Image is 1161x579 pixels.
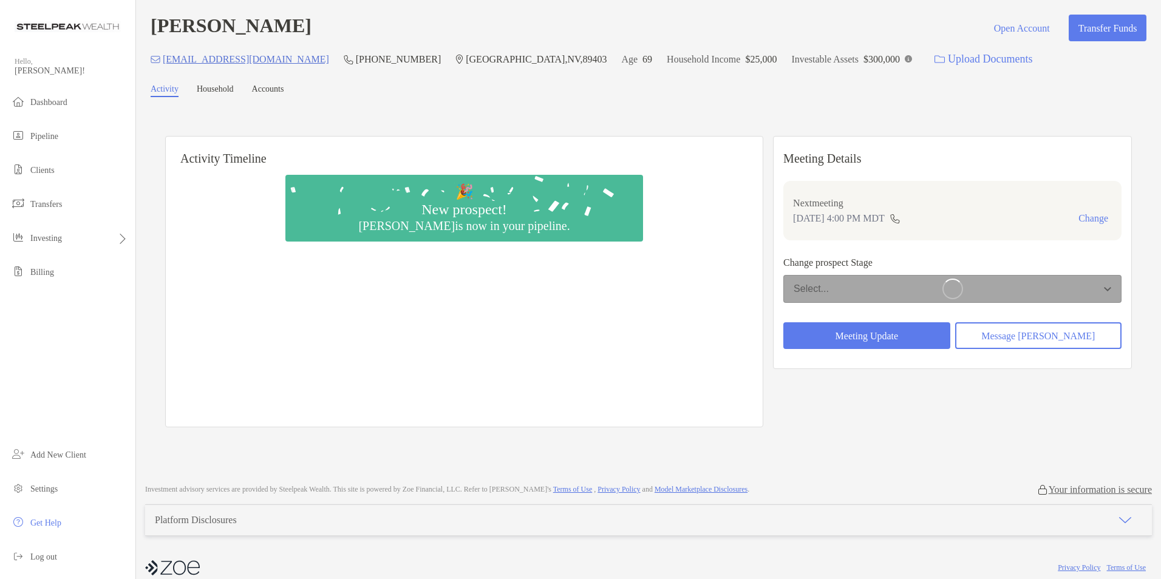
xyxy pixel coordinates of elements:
div: [PERSON_NAME] is now in your pipeline. [353,218,574,233]
span: Transfers [30,200,62,209]
img: Info Icon [905,55,912,63]
span: Investing [30,234,62,243]
div: New prospect! [417,201,512,218]
a: Terms of Use [1107,563,1146,572]
a: Privacy Policy [1058,563,1100,572]
span: Log out [30,552,57,561]
a: Activity [151,84,179,97]
span: [PERSON_NAME]! [15,66,128,76]
img: investing icon [11,230,26,245]
a: Model Marketplace Disclosures [655,485,747,493]
img: transfers icon [11,196,26,211]
a: Terms of Use [553,485,592,493]
p: $300,000 [863,52,900,67]
button: Change [1075,212,1112,225]
p: Investment advisory services are provided by Steelpeak Wealth . This site is powered by Zoe Finan... [145,485,749,494]
div: 🎉 [451,183,478,201]
p: Age [621,52,638,67]
img: settings icon [11,481,26,495]
p: [EMAIL_ADDRESS][DOMAIN_NAME] [163,52,329,67]
img: communication type [890,214,901,223]
span: Add New Client [30,450,86,459]
img: icon arrow [1118,513,1132,527]
a: Accounts [252,84,284,97]
span: Settings [30,484,58,493]
button: Meeting Update [783,322,950,349]
p: 69 [642,52,652,67]
img: logout icon [11,549,26,563]
h6: Activity Timeline [166,137,763,166]
img: Phone Icon [344,55,353,64]
p: [GEOGRAPHIC_DATA] , NV , 89403 [466,52,607,67]
a: Privacy Policy [598,485,640,493]
p: Meeting Details [783,151,1122,166]
button: Message [PERSON_NAME] [955,322,1122,349]
img: get-help icon [11,515,26,529]
img: pipeline icon [11,128,26,143]
button: Open Account [984,15,1059,41]
span: Clients [30,166,55,175]
p: [DATE] 4:00 PM MDT [793,211,885,226]
p: Next meeting [793,195,1112,211]
a: Upload Documents [927,46,1040,72]
span: Billing [30,268,54,277]
img: add_new_client icon [11,447,26,461]
img: clients icon [11,162,26,177]
h4: [PERSON_NAME] [151,15,312,41]
img: button icon [935,55,945,64]
img: billing icon [11,264,26,279]
span: Dashboard [30,98,67,107]
span: Pipeline [30,132,58,141]
div: Platform Disclosures [155,515,237,526]
img: dashboard icon [11,94,26,109]
p: Household Income [667,52,740,67]
p: [PHONE_NUMBER] [356,52,441,67]
button: Transfer Funds [1069,15,1146,41]
p: $25,000 [745,52,777,67]
p: Investable Assets [791,52,859,67]
p: Change prospect Stage [783,255,1122,270]
img: Email Icon [151,56,160,63]
span: Get Help [30,518,61,527]
img: Confetti [285,175,643,231]
img: Zoe Logo [15,5,121,49]
p: Your information is secure [1049,484,1152,495]
img: Location Icon [455,55,463,64]
a: Household [197,84,234,97]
